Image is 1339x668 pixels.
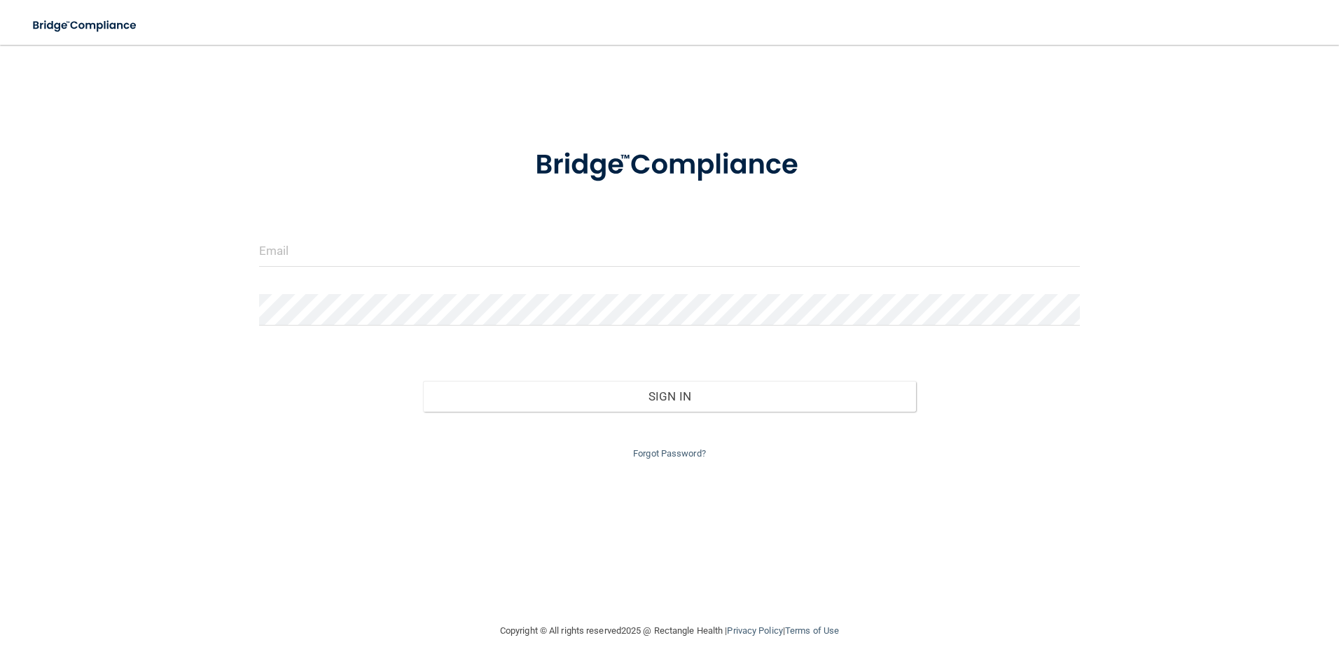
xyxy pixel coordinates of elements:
[414,608,925,653] div: Copyright © All rights reserved 2025 @ Rectangle Health | |
[423,381,916,412] button: Sign In
[633,448,706,459] a: Forgot Password?
[785,625,839,636] a: Terms of Use
[259,235,1081,267] input: Email
[506,129,833,202] img: bridge_compliance_login_screen.278c3ca4.svg
[1097,569,1322,625] iframe: Drift Widget Chat Controller
[21,11,150,40] img: bridge_compliance_login_screen.278c3ca4.svg
[727,625,782,636] a: Privacy Policy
